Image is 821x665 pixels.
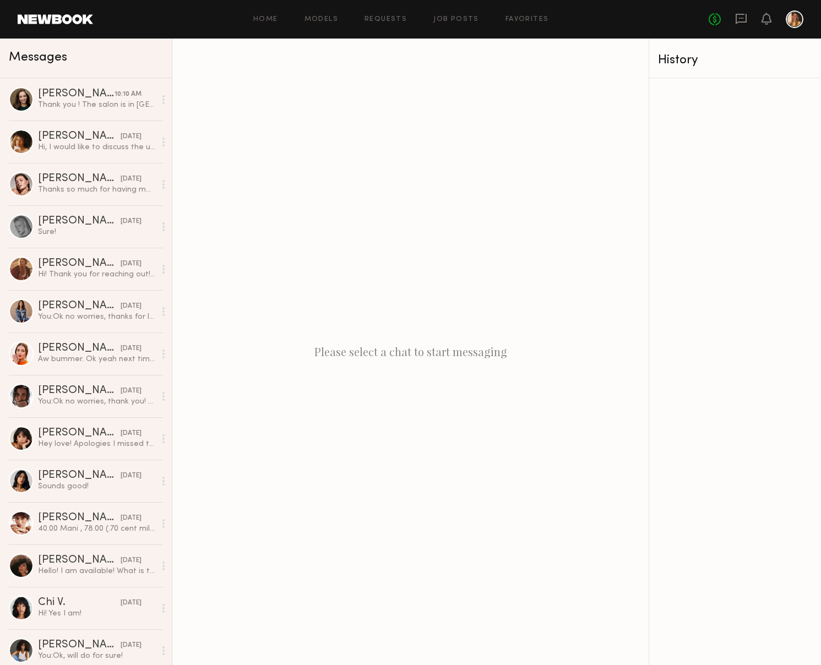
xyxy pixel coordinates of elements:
div: [PERSON_NAME] [38,470,121,481]
div: [DATE] [121,555,142,566]
div: Aw bummer. Ok yeah next time please! [38,354,155,364]
div: 10:10 AM [115,89,142,100]
div: Hey love! Apologies I missed this but please keep me in mind for future projects 🫶🏽✨ [38,439,155,449]
div: You: Ok no worries, thanks for letting me know! Next time :) [38,312,155,322]
div: [PERSON_NAME] [38,131,121,142]
div: [PERSON_NAME] [38,428,121,439]
div: Please select a chat to start messaging [172,39,649,665]
div: Hello! I am available! What is the rate for the shoot? [38,566,155,576]
div: You: Ok, will do for sure! [38,651,155,661]
div: [DATE] [121,471,142,481]
a: Models [305,16,338,23]
div: [PERSON_NAME] [38,513,121,524]
div: [DATE] [121,174,142,184]
div: [DATE] [121,386,142,396]
div: [PERSON_NAME] [38,301,121,312]
div: [DATE] [121,598,142,608]
div: [PERSON_NAME] [38,555,121,566]
div: [DATE] [121,259,142,269]
div: Hi, I would like to discuss the usage of images in Target. Please give me a call at [PHONE_NUMBER... [38,142,155,152]
div: [DATE] [121,513,142,524]
a: Favorites [505,16,549,23]
div: History [658,54,812,67]
div: [PERSON_NAME] [38,89,115,100]
div: Hi! Yes I am! [38,608,155,619]
div: [PERSON_NAME] [38,343,121,354]
div: Sounds good! [38,481,155,492]
div: [DATE] [121,640,142,651]
div: [DATE] [121,428,142,439]
div: Chi V. [38,597,121,608]
div: [PERSON_NAME] [38,216,121,227]
div: [PERSON_NAME] [38,258,121,269]
div: Sure! [38,227,155,237]
div: [PERSON_NAME] [38,173,121,184]
div: You: Ok no worries, thank you! Will take a look and keep you posted on the next one :) [38,396,155,407]
div: [DATE] [121,344,142,354]
a: Requests [365,16,407,23]
a: Job Posts [433,16,479,23]
div: 40.00 Mani , 78.00 (.70 cent mile ) Thank you! Love you x [38,524,155,534]
div: Hi! Thank you for reaching out! I believe I am available, however I am on hold for one thing with... [38,269,155,280]
div: [PERSON_NAME] [38,640,121,651]
div: [PERSON_NAME] [38,385,121,396]
div: [DATE] [121,132,142,142]
div: Thanks so much for having me!! :) Address: [PERSON_NAME] [STREET_ADDRESS][PERSON_NAME] [38,184,155,195]
div: [DATE] [121,301,142,312]
a: Home [253,16,278,23]
div: [DATE] [121,216,142,227]
span: Messages [9,51,67,64]
div: Thank you ! The salon is in [GEOGRAPHIC_DATA] so I should be fine but I'll keep you updated ! [38,100,155,110]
